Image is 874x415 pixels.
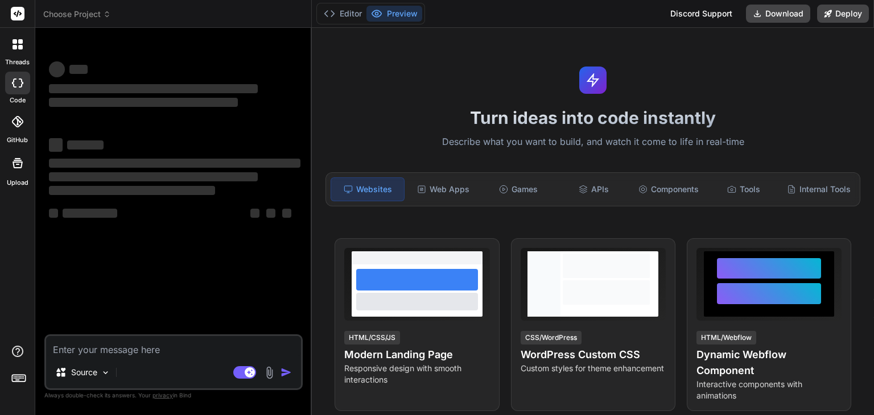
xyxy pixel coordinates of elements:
span: ‌ [49,172,258,181]
div: HTML/CSS/JS [344,331,400,345]
span: ‌ [49,61,65,77]
div: Tools [707,177,780,201]
p: Interactive components with animations [696,379,842,401]
span: ‌ [266,209,275,218]
div: Websites [331,177,405,201]
span: ‌ [69,65,88,74]
span: ‌ [49,84,258,93]
h4: Dynamic Webflow Component [696,347,842,379]
span: Choose Project [43,9,111,20]
label: threads [5,57,30,67]
h4: WordPress Custom CSS [521,347,666,363]
span: ‌ [63,209,117,218]
button: Editor [319,6,366,22]
span: ‌ [49,159,300,168]
div: Components [632,177,705,201]
div: CSS/WordPress [521,331,582,345]
span: ‌ [49,138,63,152]
div: Discord Support [663,5,739,23]
div: Web Apps [407,177,480,201]
span: ‌ [49,209,58,218]
img: icon [281,367,292,378]
button: Deploy [817,5,869,23]
img: Pick Models [101,368,110,377]
div: Internal Tools [782,177,855,201]
label: GitHub [7,135,28,145]
span: ‌ [282,209,291,218]
h4: Modern Landing Page [344,347,489,363]
p: Custom styles for theme enhancement [521,363,666,374]
span: privacy [152,392,173,399]
img: attachment [263,366,276,379]
div: HTML/Webflow [696,331,756,345]
span: ‌ [67,140,104,150]
label: Upload [7,178,28,188]
span: ‌ [250,209,259,218]
div: APIs [557,177,630,201]
div: Games [482,177,555,201]
p: Describe what you want to build, and watch it come to life in real-time [319,135,867,150]
span: ‌ [49,98,238,107]
button: Preview [366,6,422,22]
h1: Turn ideas into code instantly [319,107,867,128]
p: Responsive design with smooth interactions [344,363,489,385]
p: Source [71,367,97,378]
button: Download [746,5,810,23]
span: ‌ [49,186,215,195]
label: code [10,96,26,105]
p: Always double-check its answers. Your in Bind [44,390,303,401]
